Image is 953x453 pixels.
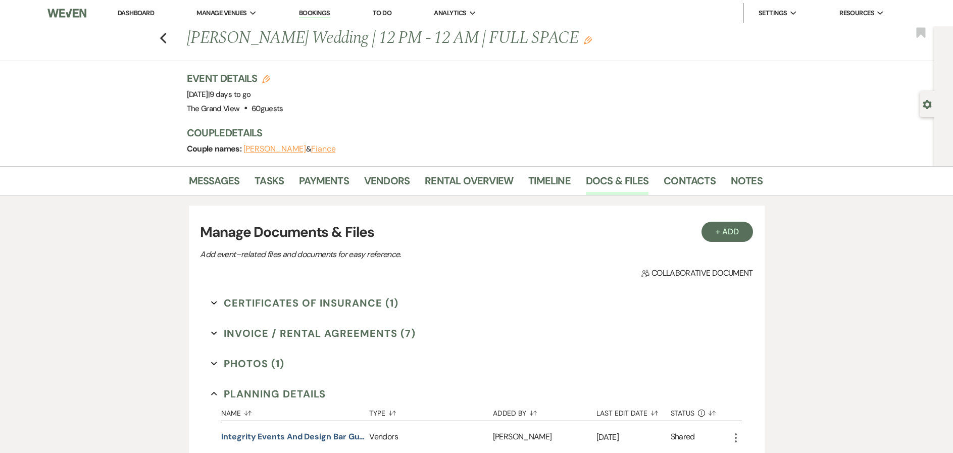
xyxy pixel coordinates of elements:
p: Add event–related files and documents for easy reference. [200,248,554,261]
button: Open lead details [923,99,932,109]
a: Docs & Files [586,173,648,195]
p: [DATE] [596,431,671,444]
button: Added By [493,401,596,421]
span: Couple names: [187,143,243,154]
span: | [208,89,251,99]
span: 60 guests [252,104,283,114]
span: & [243,144,336,154]
span: Resources [839,8,874,18]
a: Tasks [255,173,284,195]
a: Contacts [664,173,716,195]
a: Bookings [299,9,330,18]
button: Invoice / Rental Agreements (7) [211,326,416,341]
span: Manage Venues [196,8,246,18]
button: Certificates of Insurance (1) [211,295,398,311]
button: Photos (1) [211,356,284,371]
span: The Grand View [187,104,240,114]
button: Integrity Events and Design Bar Guide [221,431,365,443]
span: Settings [759,8,787,18]
span: [DATE] [187,89,251,99]
a: To Do [373,9,391,17]
button: + Add [701,222,753,242]
a: Rental Overview [425,173,513,195]
a: Messages [189,173,240,195]
span: Collaborative document [641,267,753,279]
h3: Event Details [187,71,283,85]
a: Vendors [364,173,410,195]
a: Dashboard [118,9,154,17]
button: Fiance [311,145,336,153]
img: Weven Logo [47,3,86,24]
span: Status [671,410,695,417]
h3: Couple Details [187,126,753,140]
span: 9 days to go [210,89,250,99]
button: Planning Details [211,386,326,401]
button: [PERSON_NAME] [243,145,306,153]
a: Notes [731,173,763,195]
button: Status [671,401,730,421]
h1: [PERSON_NAME] Wedding | 12 PM - 12 AM | FULL SPACE [187,26,639,51]
button: Last Edit Date [596,401,671,421]
div: Shared [671,431,695,444]
span: Analytics [434,8,466,18]
button: Type [369,401,492,421]
button: Name [221,401,369,421]
button: Edit [584,35,592,44]
a: Payments [299,173,349,195]
h3: Manage Documents & Files [200,222,753,243]
a: Timeline [528,173,571,195]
